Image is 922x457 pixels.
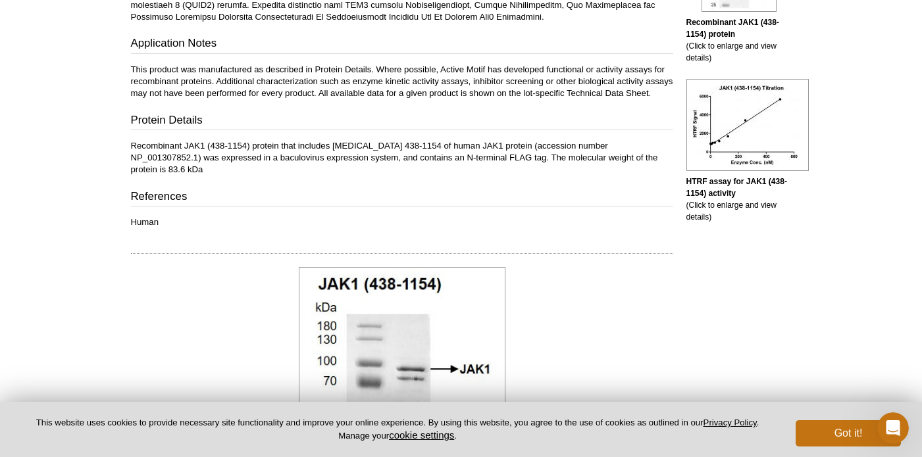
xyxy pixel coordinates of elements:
h3: References [131,189,673,207]
p: This website uses cookies to provide necessary site functionality and improve your online experie... [21,417,774,442]
b: HTRF assay for JAK1 (438-1154) activity [686,177,787,198]
h3: Application Notes [131,36,673,54]
h3: Protein Details [131,112,673,131]
button: cookie settings [389,429,454,441]
a: Privacy Policy [704,418,757,427]
p: Human [131,216,673,228]
button: Got it! [796,420,901,446]
iframe: Intercom live chat [877,412,909,444]
p: This product was manufactured as described in Protein Details. Where possible, Active Motif has d... [131,64,673,99]
p: Recombinant JAK1 (438-1154) protein that includes [MEDICAL_DATA] 438-1154 of human JAK1 protein (... [131,140,673,176]
img: HTRF assay for JAK1 (438-1154) activity [686,79,809,171]
b: Recombinant JAK1 (438-1154) protein [686,18,779,39]
p: (Click to enlarge and view details) [686,16,792,64]
p: (Click to enlarge and view details) [686,176,792,223]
